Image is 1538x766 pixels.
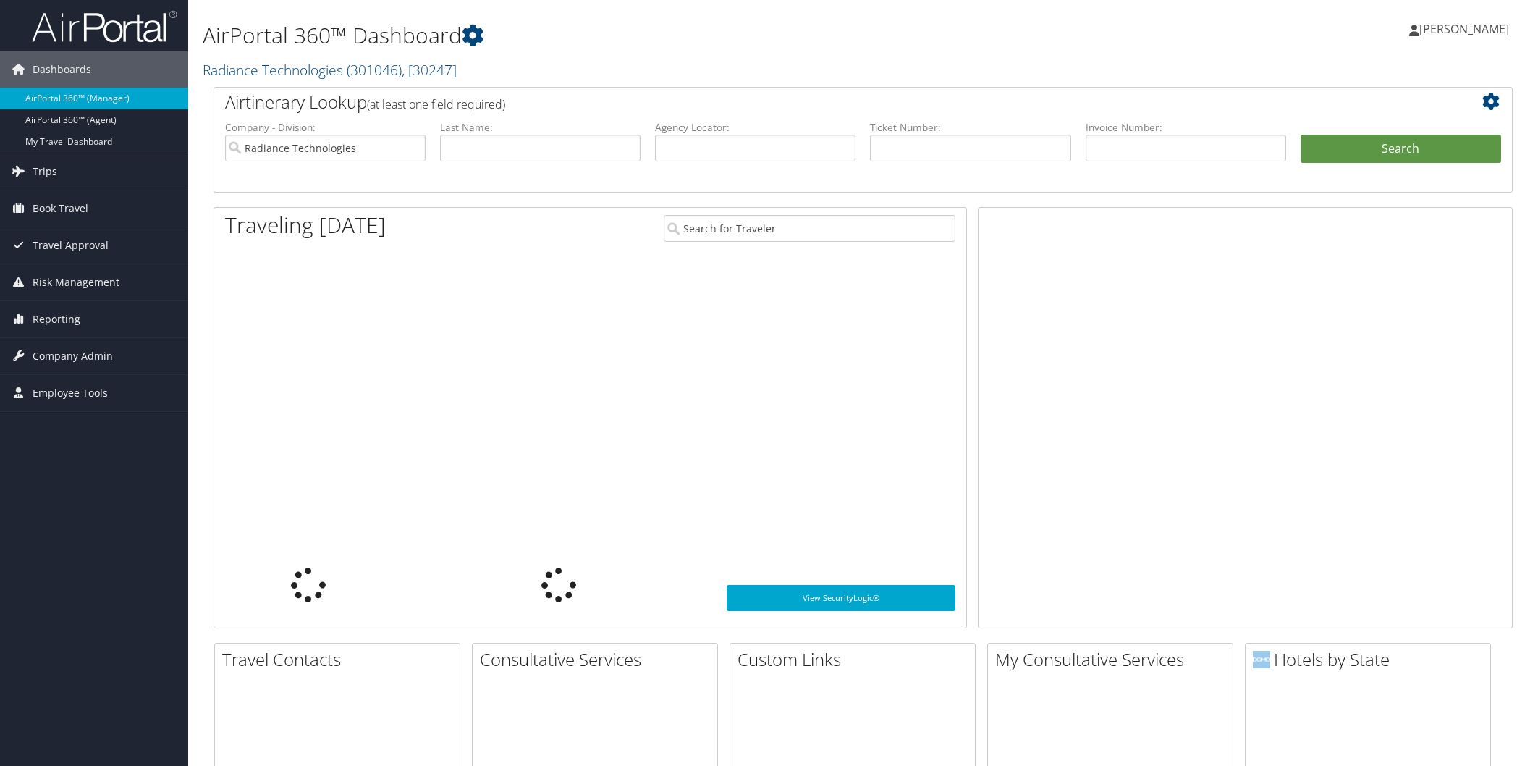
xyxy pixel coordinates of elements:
span: Risk Management [33,264,119,300]
h2: Airtinerary Lookup [225,90,1393,114]
span: Company Admin [33,338,113,374]
span: Trips [33,153,57,190]
a: Radiance Technologies [203,60,457,80]
span: Travel Approval [33,227,109,264]
label: Ticket Number: [870,120,1070,135]
span: (at least one field required) [367,96,505,112]
label: Invoice Number: [1086,120,1286,135]
span: Employee Tools [33,375,108,411]
label: Last Name: [440,120,641,135]
span: [PERSON_NAME] [1419,21,1509,37]
button: Search [1301,135,1501,164]
span: , [ 30247 ] [402,60,457,80]
h1: Traveling [DATE] [225,210,386,240]
img: domo-logo.png [1253,651,1270,668]
a: View SecurityLogic® [727,585,955,611]
h2: Consultative Services [480,647,717,672]
h2: Hotels by State [1253,647,1490,672]
span: ( 301046 ) [347,60,402,80]
h2: My Consultative Services [995,647,1233,672]
span: Dashboards [33,51,91,88]
input: Search for Traveler [664,215,955,242]
span: Book Travel [33,190,88,227]
label: Company - Division: [225,120,426,135]
h1: AirPortal 360™ Dashboard [203,20,1083,51]
h2: Travel Contacts [222,647,460,672]
a: [PERSON_NAME] [1409,7,1524,51]
h2: Custom Links [738,647,975,672]
img: airportal-logo.png [32,9,177,43]
span: Reporting [33,301,80,337]
label: Agency Locator: [655,120,855,135]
